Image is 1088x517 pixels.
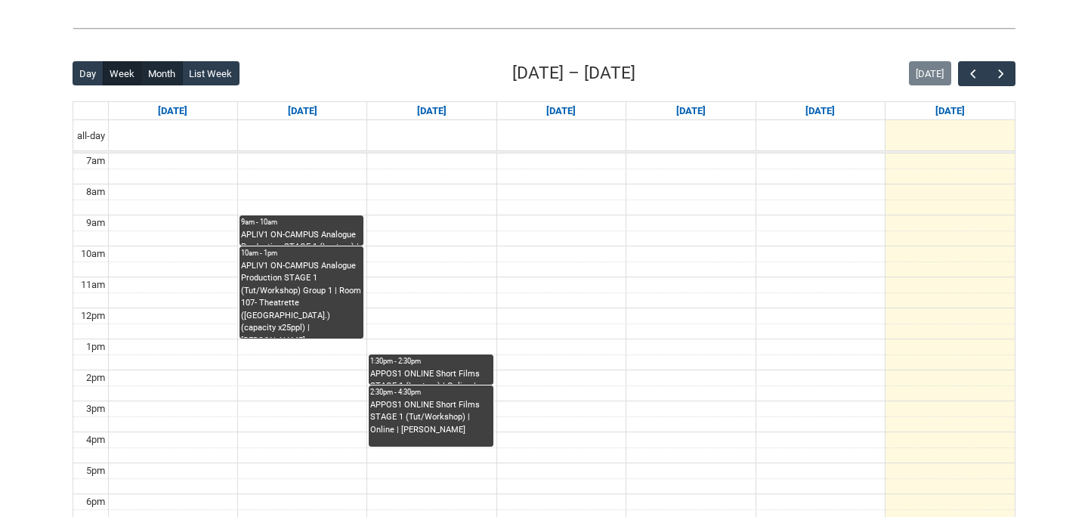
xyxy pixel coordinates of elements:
[83,215,108,231] div: 9am
[932,102,968,120] a: Go to August 16, 2025
[370,399,491,437] div: APPOS1 ONLINE Short Films STAGE 1 (Tut/Workshop) | Online | [PERSON_NAME]
[73,61,104,85] button: Day
[909,61,951,85] button: [DATE]
[182,61,240,85] button: List Week
[512,60,635,86] h2: [DATE] – [DATE]
[78,277,108,293] div: 11am
[83,463,108,478] div: 5pm
[241,260,362,339] div: APLIV1 ON-CAMPUS Analogue Production STAGE 1 (Tut/Workshop) Group 1 | Room 107- Theatrette ([GEOG...
[83,432,108,447] div: 4pm
[83,401,108,416] div: 3pm
[78,308,108,324] div: 12pm
[370,368,491,385] div: APPOS1 ONLINE Short Films STAGE 1 (Lecture) | Online | [PERSON_NAME]
[141,61,183,85] button: Month
[83,370,108,385] div: 2pm
[155,102,190,120] a: Go to August 10, 2025
[74,128,108,144] span: all-day
[241,248,362,258] div: 10am - 1pm
[543,102,579,120] a: Go to August 13, 2025
[83,184,108,200] div: 8am
[673,102,709,120] a: Go to August 14, 2025
[241,217,362,228] div: 9am - 10am
[414,102,450,120] a: Go to August 12, 2025
[802,102,838,120] a: Go to August 15, 2025
[78,246,108,262] div: 10am
[83,153,108,169] div: 7am
[285,102,320,120] a: Go to August 11, 2025
[73,20,1015,36] img: REDU_GREY_LINE
[370,387,491,398] div: 2:30pm - 4:30pm
[83,494,108,509] div: 6pm
[370,356,491,367] div: 1:30pm - 2:30pm
[83,339,108,354] div: 1pm
[241,229,362,246] div: APLIV1 ON-CAMPUS Analogue Production STAGE 1 (Lecture) | [GEOGRAPHIC_DATA] ([GEOGRAPHIC_DATA].) (...
[987,61,1015,86] button: Next Week
[958,61,987,86] button: Previous Week
[103,61,142,85] button: Week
